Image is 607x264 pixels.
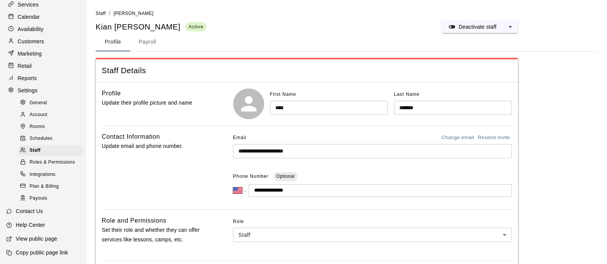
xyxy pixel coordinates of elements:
[18,97,86,109] a: General
[18,13,40,21] p: Calendar
[30,171,56,179] span: Integrations
[30,123,45,131] span: Rooms
[18,157,86,169] a: Roles & Permissions
[185,23,207,30] span: Active
[270,92,296,97] span: First Name
[30,147,41,154] span: Staff
[16,249,68,256] p: Copy public page link
[16,235,57,243] p: View public page
[18,62,32,70] p: Retail
[233,216,512,228] span: Role
[18,74,37,82] p: Reports
[18,109,86,121] a: Account
[30,111,47,119] span: Account
[102,98,208,108] p: Update their profile picture and name
[6,36,80,47] a: Customers
[30,99,47,107] span: General
[18,169,83,180] div: Integrations
[96,11,106,16] span: Staff
[102,66,512,76] span: Staff Details
[96,9,598,18] nav: breadcrumb
[18,121,86,133] a: Rooms
[109,9,110,17] li: /
[6,48,80,59] a: Marketing
[6,11,80,23] a: Calendar
[102,89,121,98] h6: Profile
[18,25,44,33] p: Availability
[6,72,80,84] a: Reports
[102,216,166,226] h6: Role and Permissions
[96,22,207,32] div: Kian [PERSON_NAME]
[18,1,39,8] p: Services
[6,60,80,72] a: Retail
[276,174,294,179] span: Optional
[102,141,208,151] p: Update email and phone number.
[503,21,518,33] button: select merge strategy
[18,110,83,120] div: Account
[18,192,86,204] a: Payouts
[18,50,42,57] p: Marketing
[18,121,83,132] div: Rooms
[394,92,420,97] span: Last Name
[440,132,476,144] button: Change email
[30,159,75,166] span: Roles & Permissions
[114,11,154,16] span: [PERSON_NAME]
[18,133,86,145] a: Schedules
[18,169,86,180] a: Integrations
[18,38,44,45] p: Customers
[6,85,80,96] a: Settings
[30,195,47,202] span: Payouts
[30,135,53,143] span: Schedules
[476,132,512,144] button: Resend invite
[18,98,83,108] div: General
[102,132,160,142] h6: Contact Information
[18,87,38,94] p: Settings
[18,181,83,192] div: Plan & Billing
[442,21,518,33] div: split button
[96,33,130,51] button: Profile
[233,171,269,183] span: Phone Number
[442,21,503,33] button: Deactivate staff
[458,23,496,31] p: Deactivate staff
[18,157,83,168] div: Roles & Permissions
[96,10,106,16] a: Staff
[130,33,165,51] button: Payroll
[18,145,86,157] a: Staff
[16,221,45,229] p: Help Center
[16,207,43,215] p: Contact Us
[18,145,83,156] div: Staff
[18,133,83,144] div: Schedules
[233,132,246,144] span: Email
[6,23,80,35] a: Availability
[18,193,83,204] div: Payouts
[96,33,598,51] div: staff form tabs
[233,228,512,242] div: Staff
[102,225,208,244] p: Set their role and whether they can offer services like lessons, camps, etc.
[30,183,59,190] span: Plan & Billing
[18,180,86,192] a: Plan & Billing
